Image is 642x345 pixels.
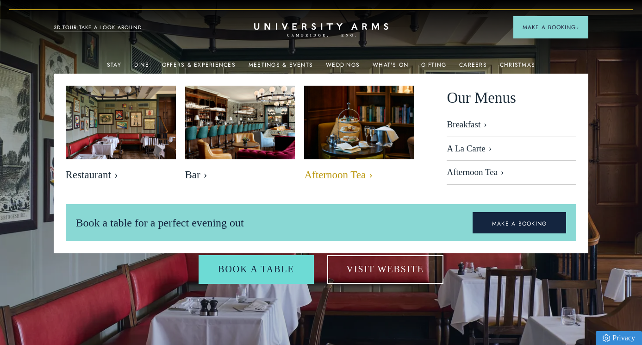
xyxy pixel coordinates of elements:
[296,80,423,164] img: image-eb2e3df6809416bccf7066a54a890525e7486f8d-2500x1667-jpg
[199,255,314,284] a: Book a table
[447,86,516,110] span: Our Menus
[162,62,236,74] a: Offers & Experiences
[576,26,579,29] img: Arrow icon
[421,62,446,74] a: Gifting
[107,62,121,74] a: Stay
[596,331,642,345] a: Privacy
[66,86,176,186] a: image-bebfa3899fb04038ade422a89983545adfd703f7-2500x1667-jpg Restaurant
[304,169,414,182] span: Afternoon Tea
[66,86,176,159] img: image-bebfa3899fb04038ade422a89983545adfd703f7-2500x1667-jpg
[326,62,360,74] a: Weddings
[500,62,535,74] a: Christmas
[523,23,579,31] span: Make a Booking
[54,24,142,32] a: 3D TOUR:TAKE A LOOK AROUND
[447,137,576,161] a: A La Carte
[304,86,414,186] a: image-eb2e3df6809416bccf7066a54a890525e7486f8d-2500x1667-jpg Afternoon Tea
[447,161,576,185] a: Afternoon Tea
[327,255,443,284] a: Visit Website
[134,62,149,74] a: Dine
[473,212,567,233] a: MAKE A BOOKING
[66,169,176,182] span: Restaurant
[185,86,295,186] a: image-b49cb22997400f3f08bed174b2325b8c369ebe22-8192x5461-jpg Bar
[185,86,295,159] img: image-b49cb22997400f3f08bed174b2325b8c369ebe22-8192x5461-jpg
[185,169,295,182] span: Bar
[603,334,610,342] img: Privacy
[249,62,313,74] a: Meetings & Events
[459,62,487,74] a: Careers
[513,16,588,38] button: Make a BookingArrow icon
[76,217,244,229] span: Book a table for a perfect evening out
[254,23,388,38] a: Home
[373,62,408,74] a: What's On
[447,119,576,137] a: Breakfast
